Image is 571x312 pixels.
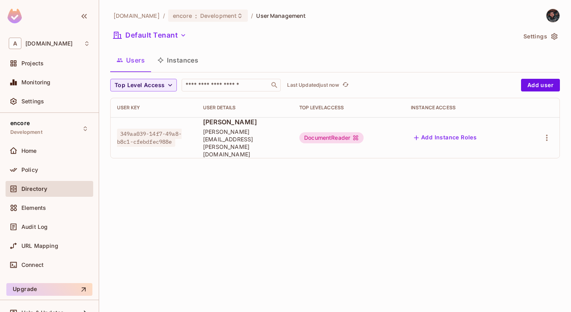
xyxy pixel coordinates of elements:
div: DocumentReader [299,132,364,143]
span: Elements [21,205,46,211]
img: SReyMgAAAABJRU5ErkJggg== [8,9,22,23]
img: Selmancan KILINÇ [546,9,560,22]
span: URL Mapping [21,243,58,249]
span: Projects [21,60,44,67]
span: [PERSON_NAME] [203,118,287,126]
div: User Details [203,105,287,111]
span: Connect [21,262,44,268]
span: Top Level Access [115,80,165,90]
span: Development [200,12,237,19]
span: A [9,38,21,49]
span: encore [10,120,30,126]
span: Workspace: abclojistik.com [25,40,73,47]
span: User Management [256,12,306,19]
span: : [195,13,197,19]
span: Directory [21,186,47,192]
span: 349aa039-14f7-49a8-b8c1-cfebdfec988e [117,129,182,147]
li: / [251,12,253,19]
button: Users [110,50,151,70]
div: User Key [117,105,190,111]
span: Click to refresh data [339,80,350,90]
button: refresh [341,80,350,90]
span: Policy [21,167,38,173]
span: Home [21,148,37,154]
span: refresh [342,81,349,89]
span: [PERSON_NAME][EMAIL_ADDRESS][PERSON_NAME][DOMAIN_NAME] [203,128,287,158]
button: Upgrade [6,283,92,296]
li: / [163,12,165,19]
span: Audit Log [21,224,48,230]
span: the active workspace [113,12,160,19]
div: Top Level Access [299,105,398,111]
button: Instances [151,50,205,70]
button: Default Tenant [110,29,190,42]
p: Last Updated just now [287,82,339,88]
span: Settings [21,98,44,105]
div: Instance Access [411,105,516,111]
button: Add user [521,79,560,91]
button: Top Level Access [110,79,177,91]
span: Monitoring [21,79,51,86]
span: Development [10,129,42,135]
span: encore [173,12,192,19]
button: Settings [520,30,560,43]
button: Add Instance Roles [411,131,480,144]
